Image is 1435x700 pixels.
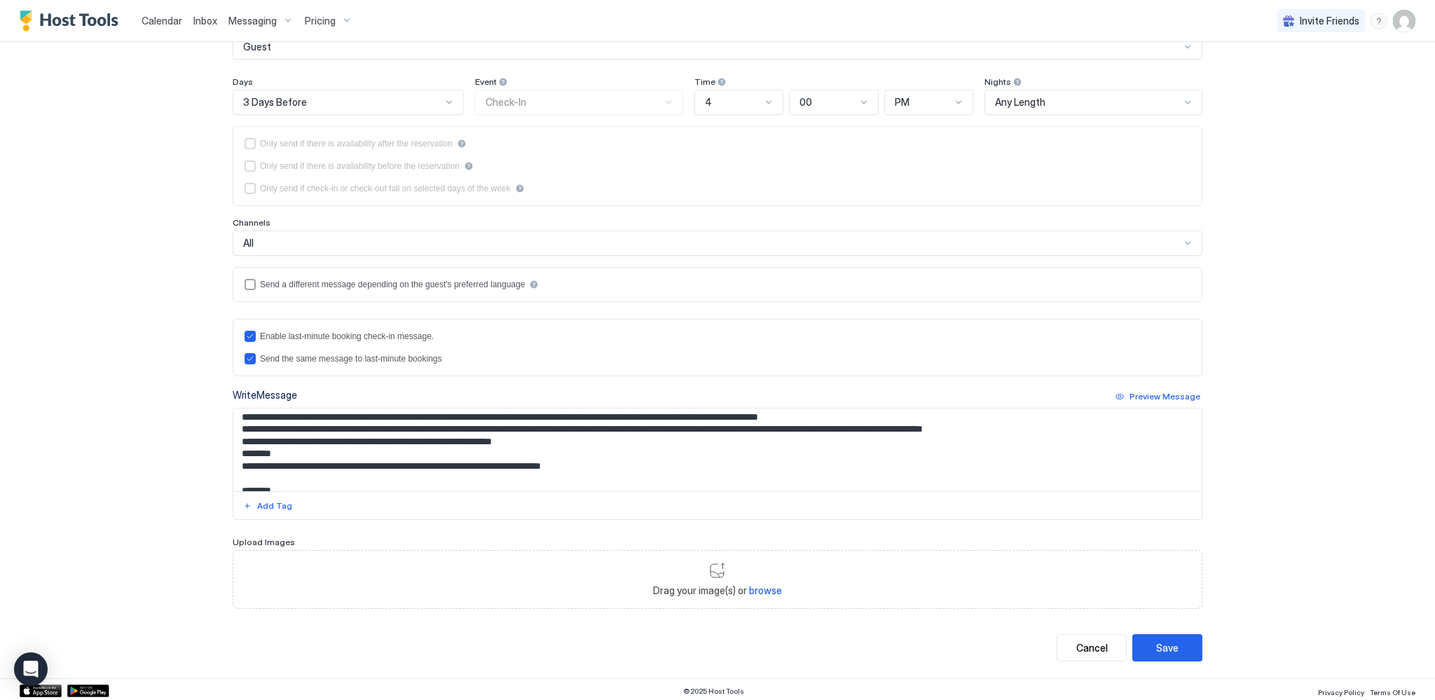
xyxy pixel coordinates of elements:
[245,279,1190,290] div: languagesEnabled
[233,76,253,87] span: Days
[245,183,1190,194] div: isLimited
[260,184,511,193] div: Only send if check-in or check-out fall on selected days of the week
[1370,684,1415,699] a: Terms Of Use
[799,96,812,109] span: 00
[683,687,744,696] span: © 2025 Host Tools
[245,160,1190,172] div: beforeReservation
[1370,688,1415,696] span: Terms Of Use
[20,11,125,32] a: Host Tools Logo
[142,13,182,28] a: Calendar
[260,331,434,341] div: Enable last-minute booking check-in message.
[233,409,1202,491] textarea: Input Field
[305,15,336,27] span: Pricing
[1300,15,1359,27] span: Invite Friends
[260,280,525,289] div: Send a different message depending on the guest's preferred language
[142,15,182,27] span: Calendar
[241,497,294,514] button: Add Tag
[694,76,715,87] span: Time
[260,354,441,364] div: Send the same message to last-minute bookings
[245,138,1190,149] div: afterReservation
[1393,10,1415,32] div: User profile
[14,652,48,686] div: Open Intercom Messenger
[257,500,292,512] div: Add Tag
[228,15,277,27] span: Messaging
[243,41,271,53] span: Guest
[1057,634,1127,661] button: Cancel
[984,76,1011,87] span: Nights
[749,584,782,596] span: browse
[705,96,712,109] span: 4
[243,96,307,109] span: 3 Days Before
[1113,388,1202,405] button: Preview Message
[1318,684,1364,699] a: Privacy Policy
[1132,634,1202,661] button: Save
[1130,390,1200,403] div: Preview Message
[243,237,254,249] span: All
[1318,688,1364,696] span: Privacy Policy
[260,139,453,149] div: Only send if there is availability after the reservation
[653,584,782,597] span: Drag your image(s) or
[193,15,217,27] span: Inbox
[475,76,497,87] span: Event
[895,96,909,109] span: PM
[233,387,297,402] div: Write Message
[1371,13,1387,29] div: menu
[193,13,217,28] a: Inbox
[260,161,460,171] div: Only send if there is availability before the reservation
[245,331,1190,342] div: lastMinuteMessageEnabled
[20,685,62,697] a: App Store
[995,96,1045,109] span: Any Length
[245,353,1190,364] div: lastMinuteMessageIsTheSame
[233,217,270,228] span: Channels
[1076,640,1108,655] div: Cancel
[233,537,295,547] span: Upload Images
[67,685,109,697] a: Google Play Store
[1156,640,1179,655] div: Save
